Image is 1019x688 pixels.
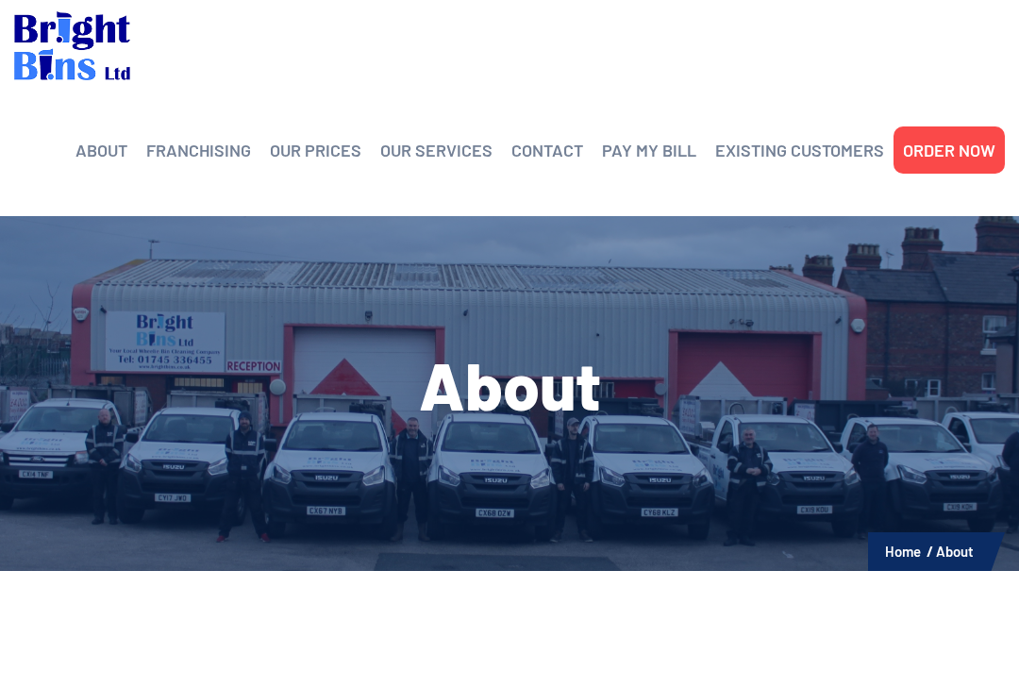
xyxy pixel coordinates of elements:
[146,136,251,164] a: FRANCHISING
[903,136,995,164] a: ORDER NOW
[14,351,1005,417] h1: About
[715,136,884,164] a: EXISTING CUSTOMERS
[75,136,127,164] a: ABOUT
[936,539,974,563] li: About
[511,136,583,164] a: CONTACT
[602,136,696,164] a: PAY MY BILL
[270,136,361,164] a: OUR PRICES
[885,543,921,560] a: Home
[380,136,493,164] a: OUR SERVICES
